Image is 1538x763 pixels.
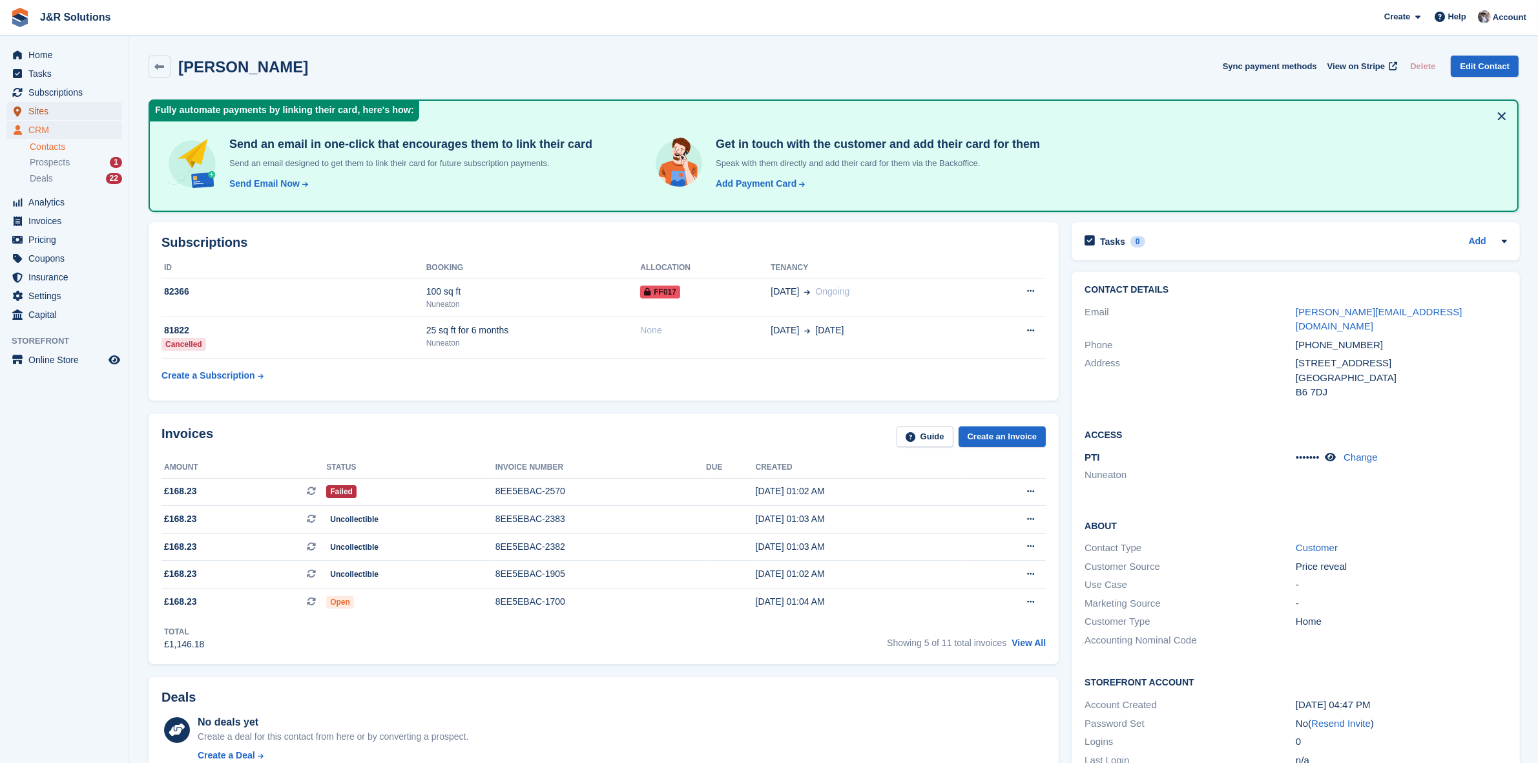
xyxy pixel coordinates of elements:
[1085,559,1296,574] div: Customer Source
[28,306,106,324] span: Capital
[426,337,641,349] div: Nuneaton
[1296,385,1507,400] div: B6 7DJ
[12,335,129,348] span: Storefront
[1085,285,1507,295] h2: Contact Details
[161,690,196,705] h2: Deals
[1405,56,1440,77] button: Delete
[164,567,197,581] span: £168.23
[1085,305,1296,334] div: Email
[30,156,122,169] a: Prospects 1
[6,46,122,64] a: menu
[495,512,706,526] div: 8EE5EBAC-2383
[326,568,382,581] span: Uncollectible
[35,6,116,28] a: J&R Solutions
[1085,468,1296,483] li: Nuneaton
[161,369,255,382] div: Create a Subscription
[164,638,204,651] div: £1,146.18
[711,137,1040,152] h4: Get in touch with the customer and add their card for them
[161,285,426,298] div: 82366
[756,595,964,609] div: [DATE] 01:04 AM
[1296,698,1507,713] div: [DATE] 04:47 PM
[426,258,641,278] th: Booking
[165,137,219,191] img: send-email-b5881ef4c8f827a638e46e229e590028c7e36e3a6c99d2365469aff88783de13.svg
[1296,559,1507,574] div: Price reveal
[1296,371,1507,386] div: [GEOGRAPHIC_DATA]
[326,513,382,526] span: Uncollectible
[1296,614,1507,629] div: Home
[1344,452,1378,463] a: Change
[1296,716,1507,731] div: No
[815,286,849,297] span: Ongoing
[161,457,326,478] th: Amount
[6,231,122,249] a: menu
[711,157,1040,170] p: Speak with them directly and add their card for them via the Backoffice.
[1384,10,1410,23] span: Create
[652,137,705,190] img: get-in-touch-e3e95b6451f4e49772a6039d3abdde126589d6f45a760754adfa51be33bf0f70.svg
[6,212,122,230] a: menu
[1085,356,1296,400] div: Address
[1012,638,1046,648] a: View All
[28,65,106,83] span: Tasks
[164,626,204,638] div: Total
[1085,716,1296,731] div: Password Set
[1130,236,1145,247] div: 0
[495,595,706,609] div: 8EE5EBAC-1700
[164,512,197,526] span: £168.23
[1296,338,1507,353] div: [PHONE_NUMBER]
[1296,542,1338,553] a: Customer
[1296,735,1507,749] div: 0
[1085,519,1507,532] h2: About
[28,193,106,211] span: Analytics
[756,485,964,498] div: [DATE] 01:02 AM
[1085,452,1099,463] span: PTI
[198,715,468,730] div: No deals yet
[887,638,1006,648] span: Showing 5 of 11 total invoices
[326,457,495,478] th: Status
[495,485,706,498] div: 8EE5EBAC-2570
[28,83,106,101] span: Subscriptions
[1100,236,1125,247] h2: Tasks
[28,249,106,267] span: Coupons
[1296,578,1507,592] div: -
[28,121,106,139] span: CRM
[161,258,426,278] th: ID
[28,268,106,286] span: Insurance
[164,540,197,554] span: £168.23
[110,157,122,168] div: 1
[161,324,426,337] div: 81822
[161,338,206,351] div: Cancelled
[1493,11,1526,24] span: Account
[10,8,30,27] img: stora-icon-8386f47178a22dfd0bd8f6a31ec36ba5ce8667c1dd55bd0f319d3a0aa187defe.svg
[771,324,799,337] span: [DATE]
[178,58,308,76] h2: [PERSON_NAME]
[6,287,122,305] a: menu
[28,287,106,305] span: Settings
[229,177,300,191] div: Send Email Now
[756,512,964,526] div: [DATE] 01:03 AM
[1085,578,1296,592] div: Use Case
[771,285,799,298] span: [DATE]
[1085,541,1296,556] div: Contact Type
[1469,235,1486,249] a: Add
[326,541,382,554] span: Uncollectible
[1085,596,1296,611] div: Marketing Source
[1327,60,1385,73] span: View on Stripe
[1085,633,1296,648] div: Accounting Nominal Code
[1308,718,1374,729] span: ( )
[756,540,964,554] div: [DATE] 01:03 AM
[164,485,197,498] span: £168.23
[106,173,122,184] div: 22
[198,730,468,744] div: Create a deal for this contact from here or by converting a prospect.
[28,46,106,64] span: Home
[6,193,122,211] a: menu
[28,231,106,249] span: Pricing
[959,426,1046,448] a: Create an Invoice
[1223,56,1317,77] button: Sync payment methods
[897,426,953,448] a: Guide
[1085,735,1296,749] div: Logins
[6,249,122,267] a: menu
[198,749,255,762] div: Create a Deal
[30,156,70,169] span: Prospects
[771,258,975,278] th: Tenancy
[326,485,357,498] span: Failed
